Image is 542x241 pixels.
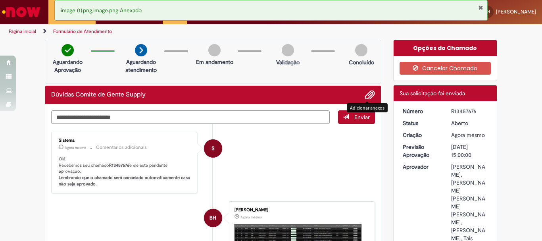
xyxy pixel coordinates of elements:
button: Enviar [338,110,375,124]
h2: Dúvidas Comite de Gente Supply Histórico de tíquete [51,91,146,98]
span: image (1).png,image.png Anexado [61,7,142,14]
span: Sua solicitação foi enviada [400,90,465,97]
div: System [204,139,222,158]
dt: Status [397,119,446,127]
dt: Criação [397,131,446,139]
div: [PERSON_NAME] [234,208,367,212]
img: img-circle-grey.png [355,44,367,56]
time: 28/08/2025 12:50:30 [240,215,262,220]
div: 28/08/2025 12:50:33 [451,131,488,139]
p: Em andamento [196,58,233,66]
div: Adicionar anexos [347,103,388,112]
ul: Trilhas de página [6,24,356,39]
p: Validação [276,58,300,66]
button: Cancelar Chamado [400,62,491,75]
a: Formulário de Atendimento [53,28,112,35]
time: 28/08/2025 12:50:47 [65,145,86,150]
div: R13457676 [451,107,488,115]
button: Fechar Notificação [478,4,483,11]
span: [PERSON_NAME] [496,8,536,15]
span: Agora mesmo [451,131,485,139]
img: ServiceNow [1,4,42,20]
button: Adicionar anexos [365,90,375,100]
span: Agora mesmo [65,145,86,150]
p: Aguardando atendimento [122,58,160,74]
dt: Aprovador [397,163,446,171]
textarea: Digite sua mensagem aqui... [51,110,330,124]
small: Comentários adicionais [96,144,147,151]
a: Página inicial [9,28,36,35]
b: R13457676 [109,162,129,168]
span: Enviar [354,114,370,121]
img: img-circle-grey.png [282,44,294,56]
span: S [211,139,215,158]
img: arrow-next.png [135,44,147,56]
time: 28/08/2025 12:50:33 [451,131,485,139]
img: img-circle-grey.png [208,44,221,56]
span: Agora mesmo [240,215,262,220]
div: Aberto [451,119,488,127]
div: Bruna Hedel [204,209,222,227]
span: BH [209,208,216,228]
div: Opções do Chamado [394,40,497,56]
b: Lembrando que o chamado será cancelado automaticamente caso não seja aprovado. [59,175,192,187]
div: [DATE] 15:00:00 [451,143,488,159]
dt: Previsão Aprovação [397,143,446,159]
p: Concluído [349,58,374,66]
div: Sistema [59,138,191,143]
p: Olá! Recebemos seu chamado e ele esta pendente aprovação. [59,156,191,187]
p: Aguardando Aprovação [48,58,87,74]
img: check-circle-green.png [62,44,74,56]
dt: Número [397,107,446,115]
